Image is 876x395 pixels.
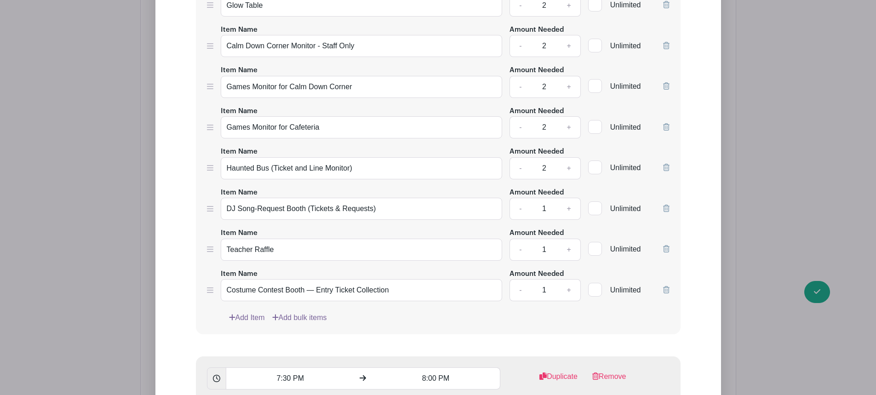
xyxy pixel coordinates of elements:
[510,228,564,239] label: Amount Needed
[221,147,258,157] label: Item Name
[372,367,500,389] input: Set End Time
[610,123,641,131] span: Unlimited
[610,205,641,212] span: Unlimited
[510,269,564,280] label: Amount Needed
[510,35,531,57] a: -
[557,239,580,261] a: +
[221,76,503,98] input: e.g. Snacks or Check-in Attendees
[221,106,258,117] label: Item Name
[221,239,503,261] input: e.g. Snacks or Check-in Attendees
[510,106,564,117] label: Amount Needed
[557,157,580,179] a: +
[221,116,503,138] input: e.g. Snacks or Check-in Attendees
[221,65,258,76] label: Item Name
[510,65,564,76] label: Amount Needed
[610,1,641,9] span: Unlimited
[539,371,578,389] a: Duplicate
[592,371,626,389] a: Remove
[221,279,503,301] input: e.g. Snacks or Check-in Attendees
[557,198,580,220] a: +
[610,42,641,50] span: Unlimited
[557,279,580,301] a: +
[510,157,531,179] a: -
[221,198,503,220] input: e.g. Snacks or Check-in Attendees
[557,76,580,98] a: +
[510,116,531,138] a: -
[610,164,641,172] span: Unlimited
[557,116,580,138] a: +
[229,312,265,323] a: Add Item
[221,35,503,57] input: e.g. Snacks or Check-in Attendees
[510,188,564,198] label: Amount Needed
[610,286,641,294] span: Unlimited
[510,25,564,35] label: Amount Needed
[610,245,641,253] span: Unlimited
[221,228,258,239] label: Item Name
[510,147,564,157] label: Amount Needed
[510,239,531,261] a: -
[221,25,258,35] label: Item Name
[221,157,503,179] input: e.g. Snacks or Check-in Attendees
[221,269,258,280] label: Item Name
[226,367,355,389] input: Set Start Time
[272,312,327,323] a: Add bulk items
[610,82,641,90] span: Unlimited
[221,188,258,198] label: Item Name
[557,35,580,57] a: +
[510,279,531,301] a: -
[510,198,531,220] a: -
[510,76,531,98] a: -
